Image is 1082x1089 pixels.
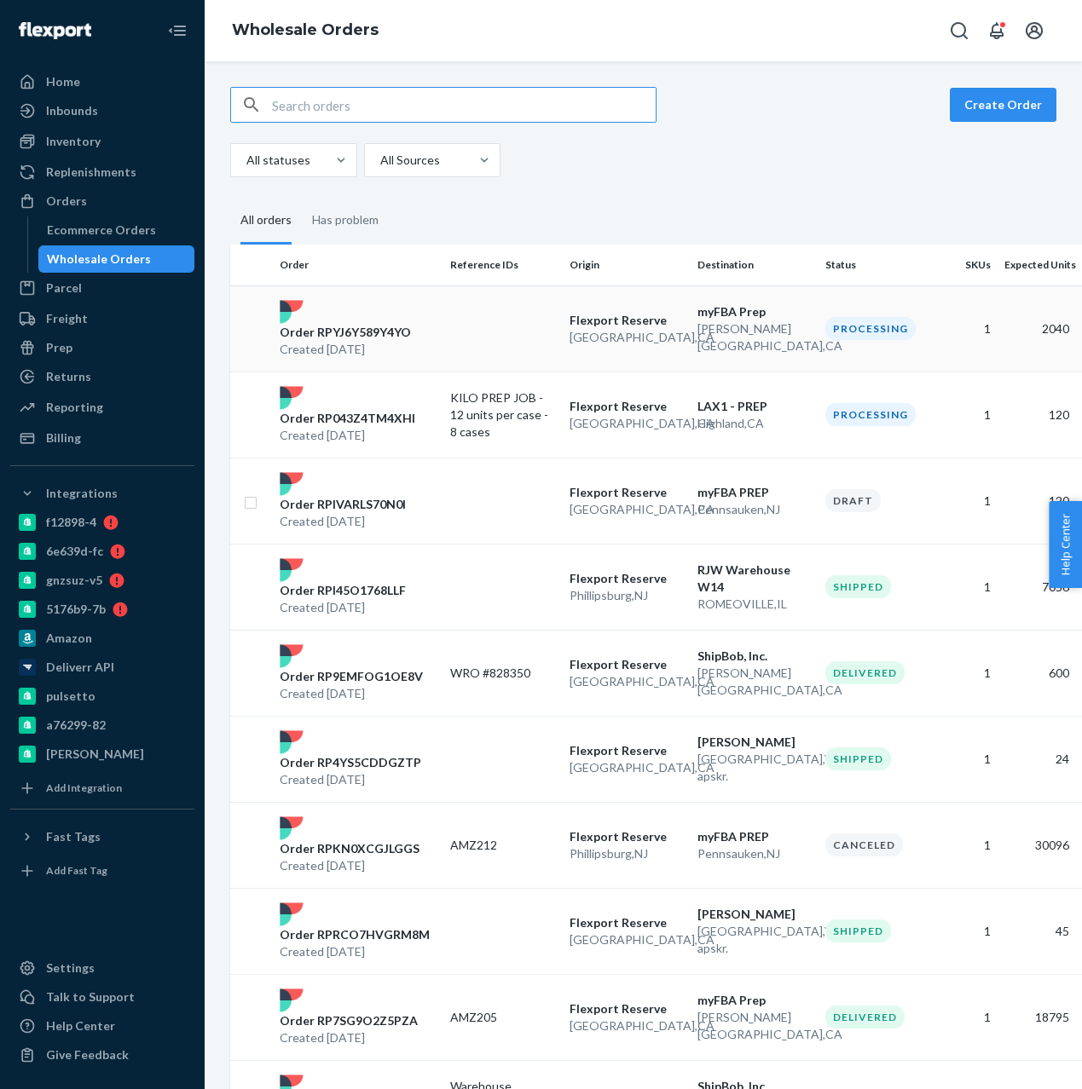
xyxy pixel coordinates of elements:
a: Add Fast Tag [10,857,194,884]
td: 1 [938,630,998,716]
a: Help Center [10,1012,194,1040]
p: Flexport Reserve [570,656,684,673]
div: Shipped [825,919,891,942]
div: Give Feedback [46,1046,129,1063]
p: Pennsauken , NJ [697,501,812,518]
img: flexport logo [280,988,304,1012]
a: Reporting [10,394,194,421]
p: Order RPIVARLS70N0I [280,496,406,513]
div: 5176b9-7b [46,601,106,618]
p: [GEOGRAPHIC_DATA] , Vilniaus apskr. [697,751,812,785]
p: Order RPI45O1768LLF [280,582,406,599]
p: Created [DATE] [280,943,430,960]
p: myFBA Prep [697,992,812,1009]
ol: breadcrumbs [218,6,392,55]
p: Pennsauken , NJ [697,845,812,862]
div: Delivered [825,1005,905,1028]
div: f12898-4 [46,514,96,531]
p: LAX1 - PREP [697,398,812,415]
input: All Sources [379,152,380,169]
img: flexport logo [280,730,304,754]
a: Freight [10,305,194,332]
div: 6e639d-fc [46,543,103,560]
a: Returns [10,363,194,390]
p: Highland , CA [697,415,812,432]
p: Created [DATE] [280,599,406,616]
p: [GEOGRAPHIC_DATA] , CA [570,501,684,518]
div: Orders [46,193,87,210]
p: myFBA Prep [697,303,812,320]
img: flexport logo [280,472,304,496]
p: AMZ212 [450,837,556,854]
p: Flexport Reserve [570,570,684,587]
p: Flexport Reserve [570,742,684,759]
td: 1 [938,888,998,974]
div: gnzsuz-v5 [46,572,102,589]
th: SKUs [938,245,998,285]
div: Draft [825,489,881,512]
div: All orders [240,198,292,245]
div: Parcel [46,279,82,297]
input: Search orders [272,88,656,122]
div: Processing [825,403,916,426]
div: Talk to Support [46,988,135,1005]
div: Shipped [825,575,891,598]
p: myFBA PREP [697,484,812,501]
div: Freight [46,310,88,327]
p: Flexport Reserve [570,914,684,931]
button: Open Search Box [942,14,976,48]
a: Deliverr API [10,654,194,681]
img: flexport logo [280,558,304,582]
div: Canceled [825,833,903,856]
div: Settings [46,959,95,977]
div: Integrations [46,485,118,502]
th: Origin [563,245,691,285]
p: Created [DATE] [280,1029,418,1046]
p: Order RPKN0XCGJLGGS [280,840,419,857]
div: Add Integration [46,781,122,795]
td: 1 [938,544,998,630]
td: 1 [938,458,998,544]
p: ROMEOVILLE , IL [697,596,812,613]
div: Home [46,73,80,90]
p: WRO #828350 [450,665,556,682]
a: Parcel [10,274,194,302]
a: Talk to Support [10,983,194,1011]
a: Inbounds [10,97,194,124]
button: Help Center [1049,501,1082,588]
img: flexport logo [280,902,304,926]
p: [PERSON_NAME][GEOGRAPHIC_DATA] , CA [697,665,812,699]
div: Inbounds [46,102,98,119]
p: Created [DATE] [280,427,415,444]
img: Flexport logo [19,22,91,39]
td: 1 [938,716,998,802]
td: 1 [938,285,998,372]
div: Wholesale Orders [47,251,151,268]
div: Returns [46,368,91,385]
p: [GEOGRAPHIC_DATA] , Vilniaus apskr. [697,923,812,957]
div: Prep [46,339,72,356]
div: Billing [46,429,81,447]
div: a76299-82 [46,717,106,734]
div: Fast Tags [46,828,101,845]
td: 1 [938,372,998,458]
a: f12898-4 [10,509,194,536]
img: flexport logo [280,816,304,840]
input: All statuses [245,152,246,169]
div: Amazon [46,630,92,647]
p: AMZ205 [450,1009,556,1026]
p: Phillipsburg , NJ [570,845,684,862]
p: Flexport Reserve [570,312,684,329]
p: Created [DATE] [280,685,423,702]
p: Flexport Reserve [570,1000,684,1017]
p: [PERSON_NAME] [697,906,812,923]
p: Created [DATE] [280,341,411,358]
a: [PERSON_NAME] [10,740,194,768]
div: Has problem [312,198,379,242]
a: Billing [10,424,194,452]
p: Flexport Reserve [570,484,684,501]
div: Processing [825,317,916,340]
p: myFBA PREP [697,828,812,845]
p: Phillipsburg , NJ [570,587,684,604]
div: Deliverr API [46,659,114,676]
